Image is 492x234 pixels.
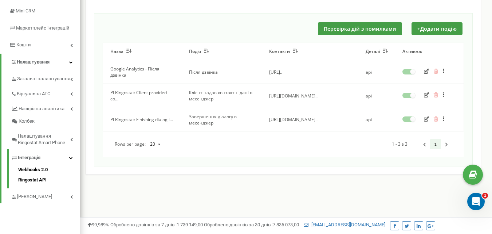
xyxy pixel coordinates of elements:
[110,222,203,227] span: Оброблено дзвінків за 7 днів :
[17,193,52,200] span: [PERSON_NAME]
[11,128,80,149] a: Налаштування Ringostat Smart Phone
[358,60,395,84] td: api
[273,222,299,227] u: 7 835 073,00
[19,118,35,125] span: Колбек
[110,49,131,54] button: Назва
[110,89,167,102] span: PI Ringostat: Client provided co...
[204,222,299,227] span: Оброблено дзвінків за 30 днів :
[318,22,402,35] button: Перевірка дій з помилками
[115,139,164,150] div: Rows per page:
[11,85,80,100] a: Віртуальна АТС
[19,106,64,112] span: Наскрізна аналітика
[18,154,40,161] span: Інтеграція
[304,222,385,227] a: [EMAIL_ADDRESS][DOMAIN_NAME]
[11,188,80,203] a: [PERSON_NAME]
[16,25,70,31] span: Маркетплейс інтеграцій
[11,70,80,85] a: Загальні налаштування
[412,22,463,35] button: +Додати подію
[17,91,50,97] span: Віртуальна АТС
[17,76,70,83] span: Загальні налаштування
[177,222,203,227] u: 1 739 149,00
[482,193,488,199] span: 1
[16,8,35,14] span: Mini CRM
[419,139,452,150] div: Pagination Navigation
[11,115,80,128] a: Колбек
[430,139,441,150] a: 1
[366,49,388,54] button: Деталі
[392,139,452,150] div: 1 - 3 з 3
[18,175,80,184] a: Ringostat API
[18,166,80,175] a: Webhooks 2.0
[150,142,155,146] div: 20
[182,108,262,131] td: Завершення діалогу в месенджері
[182,60,262,84] td: Після дзвінка
[18,133,70,146] span: Налаштування Ringostat Smart Phone
[1,54,80,71] a: Налаштування
[11,149,80,164] a: Інтеграція
[467,193,485,210] iframe: Intercom live chat
[269,116,318,123] span: [URL][DOMAIN_NAME]..
[11,100,80,115] a: Наскрізна аналітика
[189,49,209,54] button: Подія
[402,49,422,54] button: Активна:
[358,84,395,108] td: api
[103,60,182,84] td: Google Analytics - Після дзвінка
[358,108,395,131] td: api
[17,59,50,65] span: Налаштування
[269,49,298,54] button: Контакти
[87,222,109,227] span: 99,989%
[110,116,173,123] span: PI Ringostat: Finishing dialog i...
[182,84,262,108] td: Клієнт надав контактні дані в месенджері
[16,42,31,47] span: Кошти
[269,69,282,75] span: [URL]..
[269,93,318,99] span: [URL][DOMAIN_NAME]..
